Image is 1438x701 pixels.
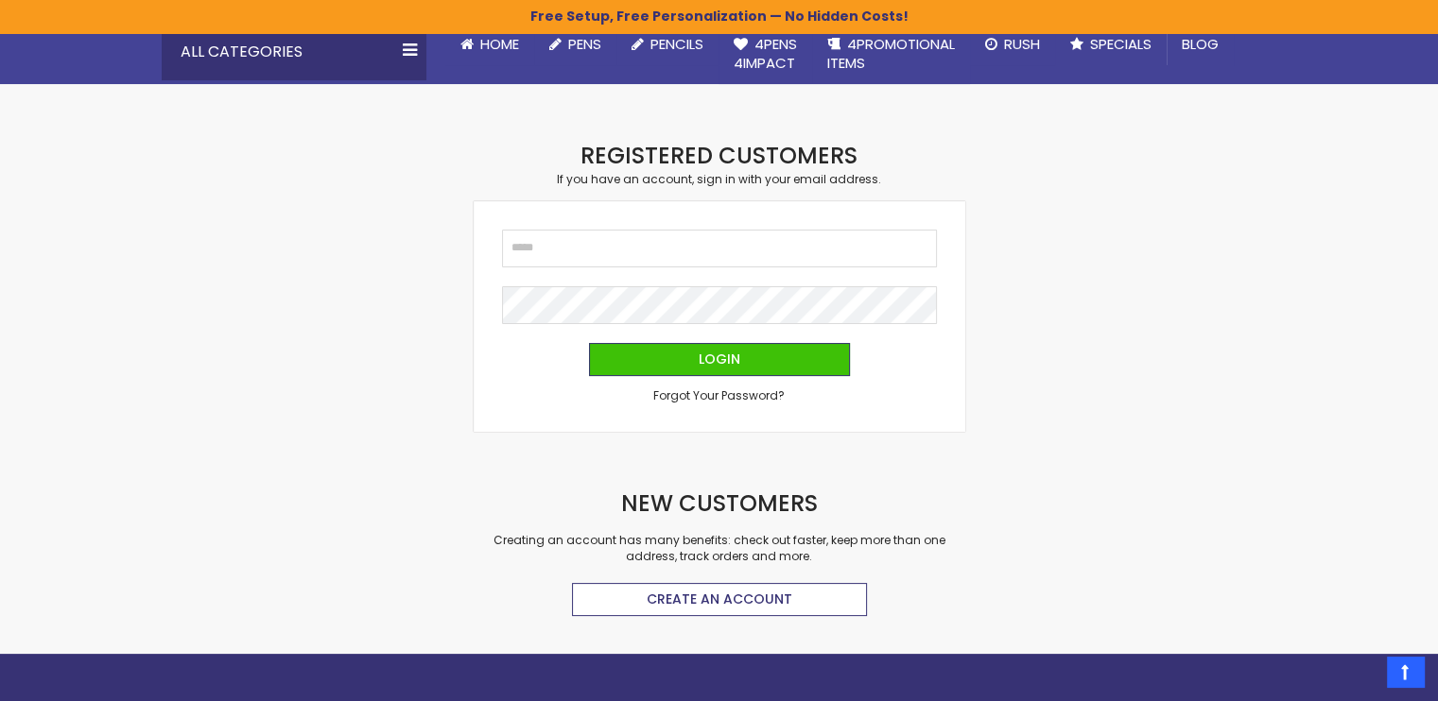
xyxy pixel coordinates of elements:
[474,533,965,563] p: Creating an account has many benefits: check out faster, keep more than one address, track orders...
[653,388,785,403] a: Forgot Your Password?
[1182,34,1219,54] span: Blog
[534,24,616,65] a: Pens
[616,24,719,65] a: Pencils
[480,34,519,54] span: Home
[445,24,534,65] a: Home
[827,34,955,73] span: 4PROMOTIONAL ITEMS
[699,350,740,368] span: Login
[568,34,601,54] span: Pens
[812,24,970,85] a: 4PROMOTIONALITEMS
[1167,24,1234,65] a: Blog
[474,172,965,187] div: If you have an account, sign in with your email address.
[1282,650,1438,701] iframe: Google Customer Reviews
[734,34,797,73] span: 4Pens 4impact
[580,140,858,171] strong: Registered Customers
[719,24,812,85] a: 4Pens4impact
[589,343,850,376] button: Login
[1055,24,1167,65] a: Specials
[650,34,703,54] span: Pencils
[1004,34,1040,54] span: Rush
[1090,34,1152,54] span: Specials
[621,487,818,519] strong: New Customers
[970,24,1055,65] a: Rush
[653,387,785,403] span: Forgot Your Password?
[572,583,867,616] a: Create an Account
[647,590,792,608] span: Create an Account
[162,24,426,80] div: All Categories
